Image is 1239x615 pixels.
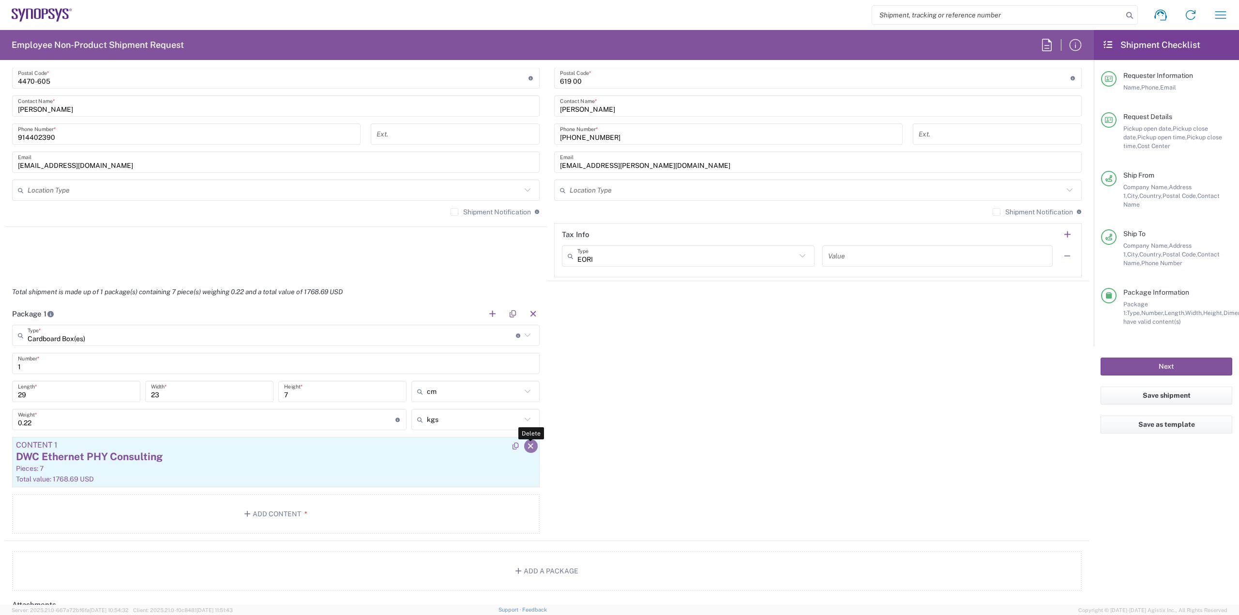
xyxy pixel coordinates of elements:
span: Ship From [1123,171,1154,179]
span: Copyright © [DATE]-[DATE] Agistix Inc., All Rights Reserved [1078,606,1227,615]
span: Postal Code, [1163,192,1197,199]
h2: Package 1 [12,309,54,319]
label: Shipment Notification [993,208,1073,216]
span: [DATE] 10:54:32 [90,607,129,613]
em: Total shipment is made up of 1 package(s) containing 7 piece(s) weighing 0.22 and a total value o... [5,288,350,296]
span: Server: 2025.21.0-667a72bf6fa [12,607,129,613]
span: Package Information [1123,288,1189,296]
span: Length, [1164,309,1185,316]
span: Cost Center [1137,142,1170,150]
span: Number, [1141,309,1164,316]
span: Country, [1139,192,1163,199]
h2: Employee Non-Product Shipment Request [12,39,184,51]
span: City, [1127,192,1139,199]
span: Email [1160,84,1176,91]
span: City, [1127,251,1139,258]
span: Postal Code, [1163,251,1197,258]
label: Shipment Notification [451,208,531,216]
span: Client: 2025.21.0-f0c8481 [133,607,233,613]
button: Next [1101,358,1232,375]
button: Save as template [1101,416,1232,434]
span: Name, [1123,84,1141,91]
div: Content 1 [16,441,536,450]
div: DWC Ethernet PHY Consulting [16,450,536,464]
input: Shipment, tracking or reference number [872,6,1123,24]
span: Country, [1139,251,1163,258]
h2: Shipment Checklist [1103,39,1200,51]
span: [DATE] 11:51:43 [196,607,233,613]
button: Save shipment [1101,387,1232,405]
h2: Attachments [12,600,56,610]
span: Company Name, [1123,242,1169,249]
div: Total value: 1768.69 USD [16,475,536,483]
span: Type, [1127,309,1141,316]
span: Company Name, [1123,183,1169,191]
span: Package 1: [1123,300,1148,316]
h2: Tax Info [562,230,589,240]
button: Add a Package [12,551,1082,591]
span: Width, [1185,309,1203,316]
span: Height, [1203,309,1224,316]
span: Phone, [1141,84,1160,91]
div: Pieces: 7 [16,464,536,473]
span: Requester Information [1123,72,1193,79]
span: Pickup open time, [1137,134,1187,141]
span: Ship To [1123,230,1146,238]
span: Phone Number [1141,259,1182,267]
a: Feedback [522,607,547,613]
span: Pickup open date, [1123,125,1173,132]
button: Add Content* [12,494,540,534]
a: Support [499,607,523,613]
span: Request Details [1123,113,1172,120]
